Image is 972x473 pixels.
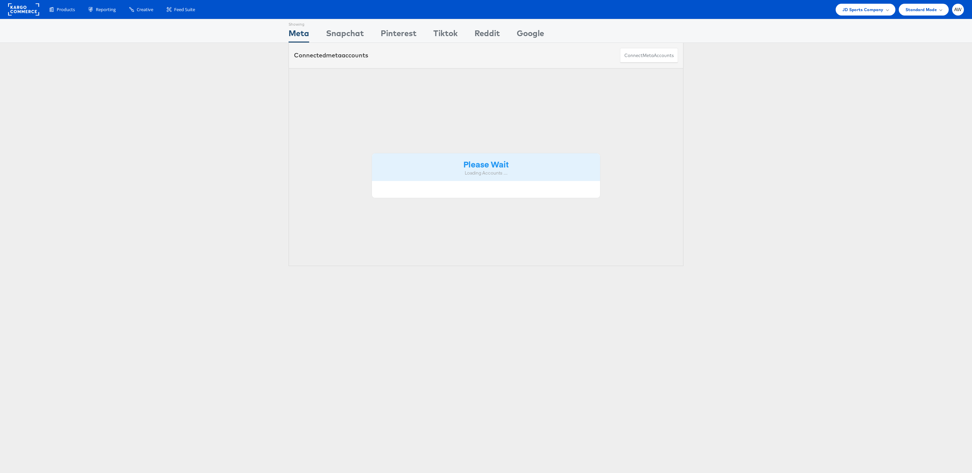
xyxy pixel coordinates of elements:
div: Connected accounts [294,51,368,60]
span: Reporting [96,6,116,13]
div: Tiktok [433,27,458,43]
div: Snapchat [326,27,364,43]
strong: Please Wait [463,158,509,169]
div: Showing [289,19,309,27]
div: Meta [289,27,309,43]
span: meta [643,52,654,59]
span: AW [954,7,962,12]
span: Products [57,6,75,13]
button: ConnectmetaAccounts [620,48,678,63]
span: Feed Suite [174,6,195,13]
div: Reddit [475,27,500,43]
span: Creative [137,6,153,13]
span: Standard Mode [906,6,937,13]
span: JD Sports Company [842,6,884,13]
div: Google [517,27,544,43]
div: Pinterest [381,27,416,43]
span: meta [326,51,342,59]
div: Loading Accounts .... [377,170,595,176]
